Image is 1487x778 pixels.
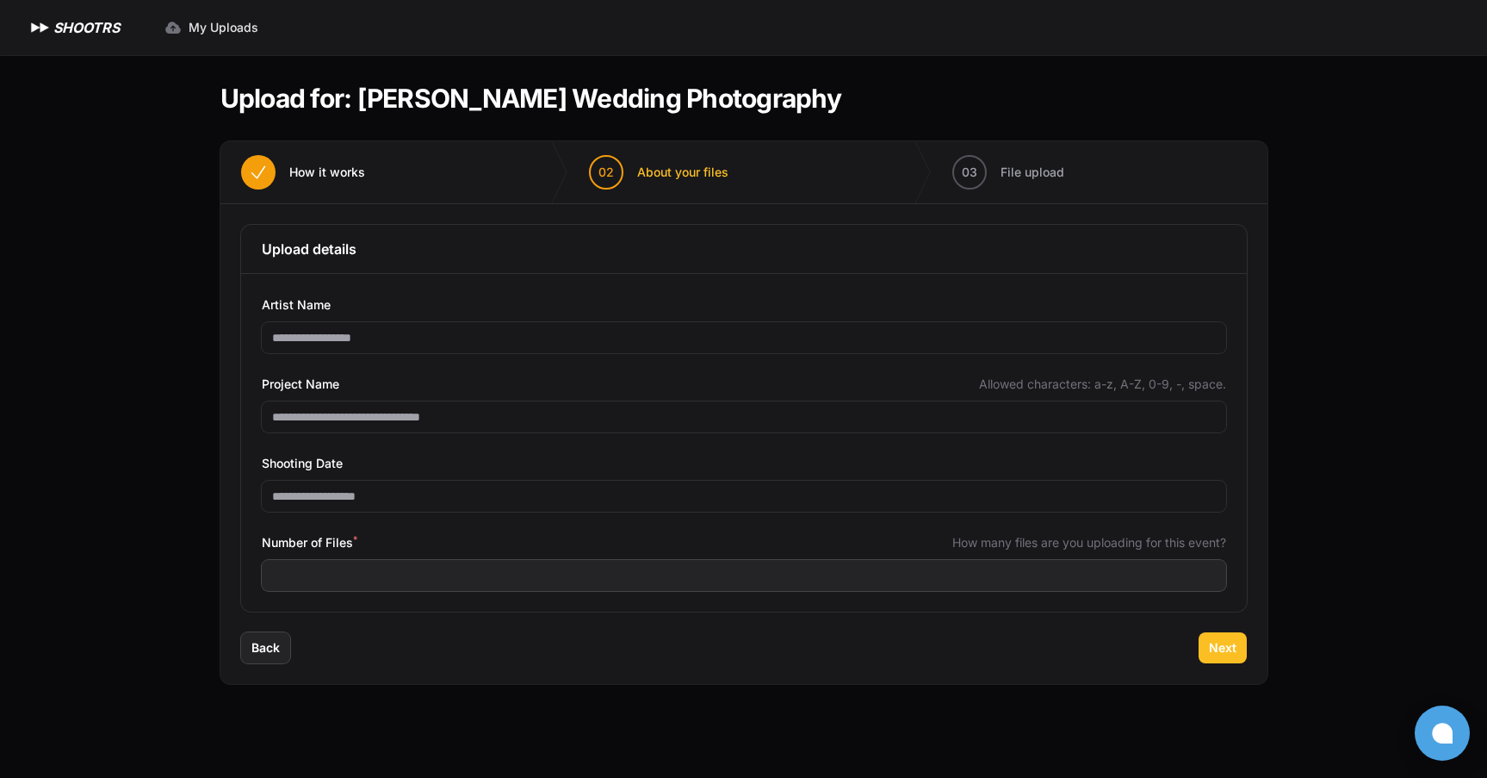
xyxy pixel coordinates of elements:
span: Number of Files [262,532,357,553]
span: Artist Name [262,295,331,315]
button: 02 About your files [568,141,749,203]
img: SHOOTRS [28,17,53,38]
span: 03 [962,164,977,181]
button: Back [241,632,290,663]
button: How it works [220,141,386,203]
h1: Upload for: [PERSON_NAME] Wedding Photography [220,83,841,114]
h3: Upload details [262,239,1226,259]
button: 03 File upload [932,141,1085,203]
span: How it works [289,164,365,181]
a: SHOOTRS SHOOTRS [28,17,120,38]
a: My Uploads [154,12,269,43]
h1: SHOOTRS [53,17,120,38]
span: Next [1209,639,1236,657]
span: About your files [637,164,728,181]
span: How many files are you uploading for this event? [952,534,1226,551]
button: Open chat window [1415,706,1470,761]
span: Back [251,639,280,657]
button: Next [1199,632,1247,663]
span: 02 [598,164,614,181]
span: File upload [1001,164,1064,181]
span: Shooting Date [262,453,343,474]
span: My Uploads [189,19,258,36]
span: Project Name [262,374,339,395]
span: Allowed characters: a-z, A-Z, 0-9, -, space. [979,376,1226,393]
